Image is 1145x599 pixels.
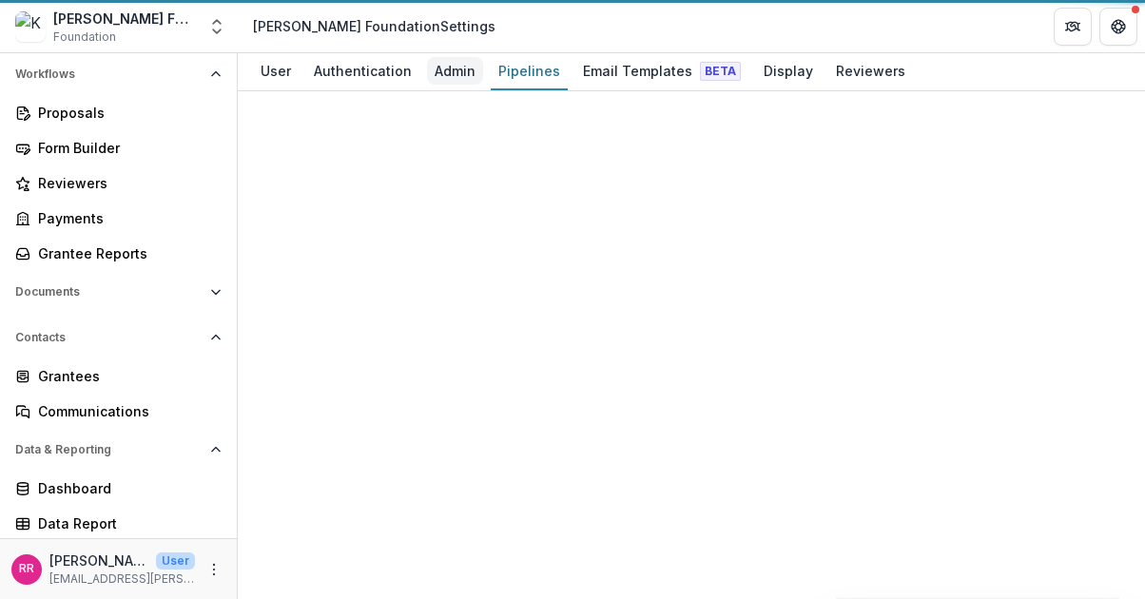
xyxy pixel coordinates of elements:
[8,473,229,504] a: Dashboard
[53,9,196,29] div: [PERSON_NAME] Foundation
[1054,8,1092,46] button: Partners
[8,508,229,539] a: Data Report
[38,366,214,386] div: Grantees
[156,552,195,570] p: User
[8,396,229,427] a: Communications
[38,173,214,193] div: Reviewers
[575,53,748,90] a: Email Templates Beta
[19,563,34,575] div: Richard Riley
[756,57,821,85] div: Display
[8,277,229,307] button: Open Documents
[828,53,913,90] a: Reviewers
[15,443,203,456] span: Data & Reporting
[38,401,214,421] div: Communications
[306,53,419,90] a: Authentication
[8,322,229,353] button: Open Contacts
[8,132,229,164] a: Form Builder
[38,103,214,123] div: Proposals
[253,57,299,85] div: User
[8,435,229,465] button: Open Data & Reporting
[491,57,568,85] div: Pipelines
[427,53,483,90] a: Admin
[38,138,214,158] div: Form Builder
[38,478,214,498] div: Dashboard
[700,62,741,81] span: Beta
[8,59,229,89] button: Open Workflows
[15,331,203,344] span: Contacts
[38,208,214,228] div: Payments
[204,8,230,46] button: Open entity switcher
[8,97,229,128] a: Proposals
[575,57,748,85] div: Email Templates
[253,16,495,36] div: [PERSON_NAME] Foundation Settings
[203,558,225,581] button: More
[8,238,229,269] a: Grantee Reports
[49,570,195,588] p: [EMAIL_ADDRESS][PERSON_NAME][DOMAIN_NAME]
[756,53,821,90] a: Display
[306,57,419,85] div: Authentication
[15,11,46,42] img: Kapor Foundation
[8,167,229,199] a: Reviewers
[245,12,503,40] nav: breadcrumb
[15,285,203,299] span: Documents
[828,57,913,85] div: Reviewers
[8,360,229,392] a: Grantees
[427,57,483,85] div: Admin
[491,53,568,90] a: Pipelines
[38,513,214,533] div: Data Report
[49,551,148,570] p: [PERSON_NAME]
[253,53,299,90] a: User
[38,243,214,263] div: Grantee Reports
[8,203,229,234] a: Payments
[1099,8,1137,46] button: Get Help
[53,29,116,46] span: Foundation
[15,68,203,81] span: Workflows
